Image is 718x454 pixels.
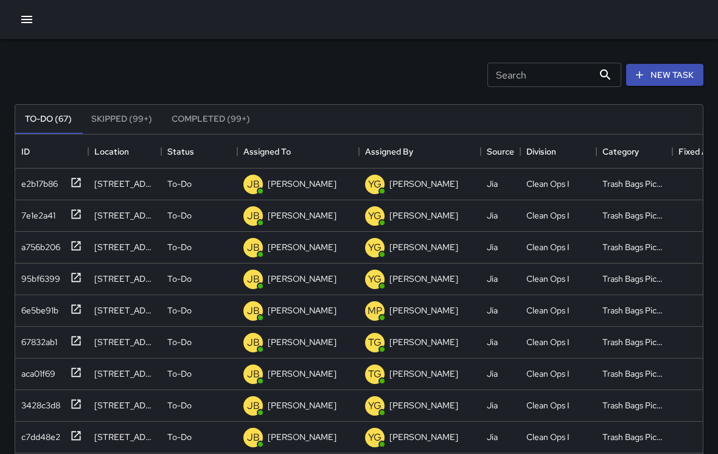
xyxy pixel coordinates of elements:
[487,304,498,316] div: Jia
[487,178,498,190] div: Jia
[247,177,260,192] p: JB
[626,64,703,86] button: New Task
[602,431,666,443] div: Trash Bags Pickup
[247,399,260,413] p: JB
[365,134,413,169] div: Assigned By
[94,368,155,380] div: 190 Eddy Street
[526,273,570,285] div: Clean Ops I
[243,134,291,169] div: Assigned To
[602,368,666,380] div: Trash Bags Pickup
[487,431,498,443] div: Jia
[359,134,481,169] div: Assigned By
[389,209,458,222] p: [PERSON_NAME]
[481,134,520,169] div: Source
[21,134,30,169] div: ID
[167,273,192,285] p: To-Do
[167,178,192,190] p: To-Do
[16,204,55,222] div: 7e1e2a41
[368,209,382,223] p: YG
[268,178,336,190] p: [PERSON_NAME]
[389,178,458,190] p: [PERSON_NAME]
[16,236,60,253] div: a756b206
[16,268,60,285] div: 95bf6399
[602,336,666,348] div: Trash Bags Pickup
[389,368,458,380] p: [PERSON_NAME]
[526,304,570,316] div: Clean Ops I
[167,304,192,316] p: To-Do
[389,273,458,285] p: [PERSON_NAME]
[368,430,382,445] p: YG
[368,272,382,287] p: YG
[487,399,498,411] div: Jia
[268,209,336,222] p: [PERSON_NAME]
[526,368,570,380] div: Clean Ops I
[487,134,514,169] div: Source
[368,177,382,192] p: YG
[94,336,155,348] div: 190 Eddy Street
[602,178,666,190] div: Trash Bags Pickup
[167,368,192,380] p: To-Do
[268,336,336,348] p: [PERSON_NAME]
[247,304,260,318] p: JB
[368,367,382,382] p: TG
[487,336,498,348] div: Jia
[94,399,155,411] div: 398 Ellis Street
[268,399,336,411] p: [PERSON_NAME]
[247,367,260,382] p: JB
[526,209,570,222] div: Clean Ops I
[15,134,88,169] div: ID
[602,304,666,316] div: Trash Bags Pickup
[389,241,458,253] p: [PERSON_NAME]
[167,336,192,348] p: To-Do
[389,399,458,411] p: [PERSON_NAME]
[237,134,359,169] div: Assigned To
[167,241,192,253] p: To-Do
[526,134,556,169] div: Division
[602,134,639,169] div: Category
[487,241,498,253] div: Jia
[487,368,498,380] div: Jia
[16,426,60,443] div: c7dd48e2
[602,209,666,222] div: Trash Bags Pickup
[520,134,596,169] div: Division
[596,134,672,169] div: Category
[247,272,260,287] p: JB
[94,304,155,316] div: 201 Jones Street
[602,241,666,253] div: Trash Bags Pickup
[268,273,336,285] p: [PERSON_NAME]
[161,134,237,169] div: Status
[268,304,336,316] p: [PERSON_NAME]
[247,335,260,350] p: JB
[487,273,498,285] div: Jia
[167,209,192,222] p: To-Do
[602,273,666,285] div: Trash Bags Pickup
[368,335,382,350] p: TG
[82,105,162,134] button: Skipped (99+)
[368,240,382,255] p: YG
[94,241,155,253] div: 600 O'farrell Street
[389,431,458,443] p: [PERSON_NAME]
[526,336,570,348] div: Clean Ops I
[16,394,60,411] div: 3428c3d8
[526,241,570,253] div: Clean Ops I
[247,209,260,223] p: JB
[16,173,58,190] div: e2b17b86
[16,331,57,348] div: 67832ab1
[526,431,570,443] div: Clean Ops I
[389,304,458,316] p: [PERSON_NAME]
[487,209,498,222] div: Jia
[389,336,458,348] p: [PERSON_NAME]
[94,134,129,169] div: Location
[16,299,58,316] div: 6e5be91b
[167,431,192,443] p: To-Do
[15,105,82,134] button: To-Do (67)
[247,430,260,445] p: JB
[526,178,570,190] div: Clean Ops I
[268,368,336,380] p: [PERSON_NAME]
[94,431,155,443] div: 407 Ellis Street
[247,240,260,255] p: JB
[368,399,382,413] p: YG
[88,134,161,169] div: Location
[268,431,336,443] p: [PERSON_NAME]
[368,304,382,318] p: MP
